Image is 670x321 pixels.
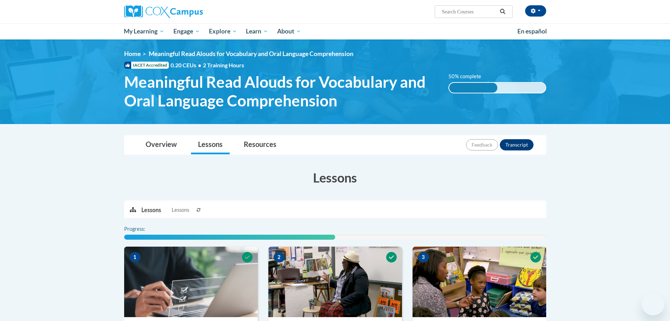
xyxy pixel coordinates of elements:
[114,23,557,39] div: Main menu
[129,252,141,263] span: 1
[466,139,498,150] button: Feedback
[277,27,301,36] span: About
[172,206,189,214] span: Lessons
[173,27,200,36] span: Engage
[525,5,546,17] button: Account Settings
[124,225,165,233] label: Progress:
[124,5,203,18] img: Cox Campus
[139,136,184,154] a: Overview
[448,73,489,80] label: 50% complete
[198,62,201,68] span: •
[449,83,497,93] div: 50% complete
[241,23,273,39] a: Learn
[517,27,547,35] span: En español
[413,247,546,317] img: Course Image
[418,252,429,263] span: 3
[209,27,237,36] span: Explore
[246,27,268,36] span: Learn
[513,24,551,39] a: En español
[203,62,244,68] span: 2 Training Hours
[274,252,285,263] span: 2
[237,136,283,154] a: Resources
[124,62,169,69] span: IACET Accredited
[149,50,353,57] span: Meaningful Read Alouds for Vocabulary and Oral Language Comprehension
[268,247,402,317] img: Course Image
[124,169,546,186] h3: Lessons
[169,23,204,39] a: Engage
[642,293,664,315] iframe: Button to launch messaging window
[124,5,258,18] a: Cox Campus
[124,247,258,317] img: Course Image
[124,27,164,36] span: My Learning
[124,73,438,110] span: Meaningful Read Alouds for Vocabulary and Oral Language Comprehension
[120,23,169,39] a: My Learning
[171,61,203,69] span: 0.20 CEUs
[204,23,242,39] a: Explore
[273,23,306,39] a: About
[124,50,141,57] a: Home
[497,7,508,16] button: Search
[441,7,497,16] input: Search Courses
[500,139,534,150] button: Transcript
[141,206,161,214] p: Lessons
[191,136,230,154] a: Lessons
